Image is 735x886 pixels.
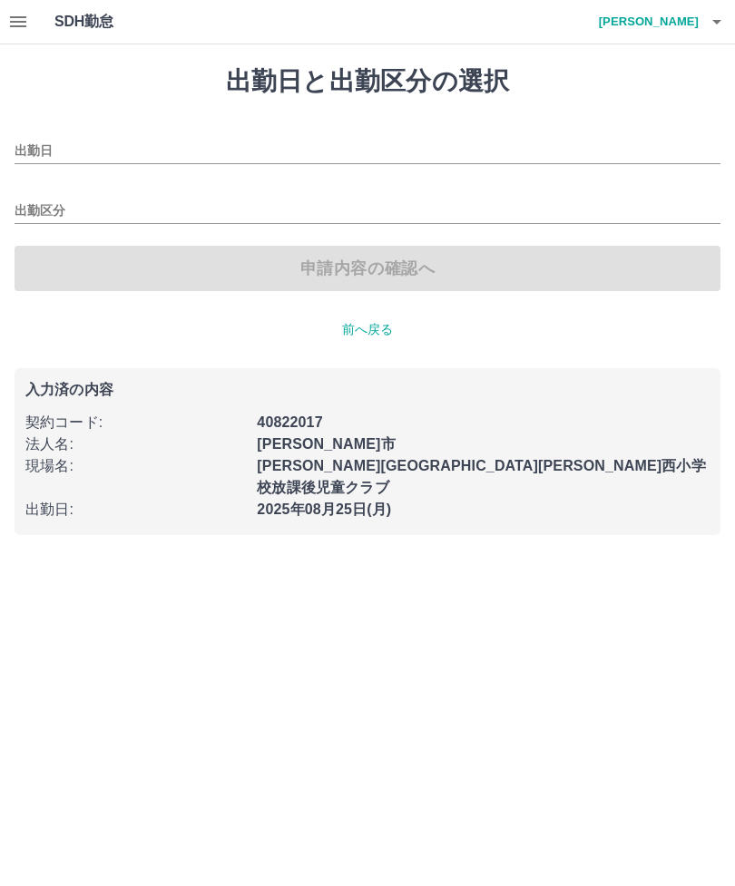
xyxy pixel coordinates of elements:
[257,458,705,495] b: [PERSON_NAME][GEOGRAPHIC_DATA][PERSON_NAME]西小学校放課後児童クラブ
[25,455,246,477] p: 現場名 :
[15,320,720,339] p: 前へ戻る
[257,436,395,452] b: [PERSON_NAME]市
[25,433,246,455] p: 法人名 :
[257,501,391,517] b: 2025年08月25日(月)
[25,383,710,397] p: 入力済の内容
[25,412,246,433] p: 契約コード :
[15,66,720,97] h1: 出勤日と出勤区分の選択
[25,499,246,521] p: 出勤日 :
[257,414,322,430] b: 40822017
